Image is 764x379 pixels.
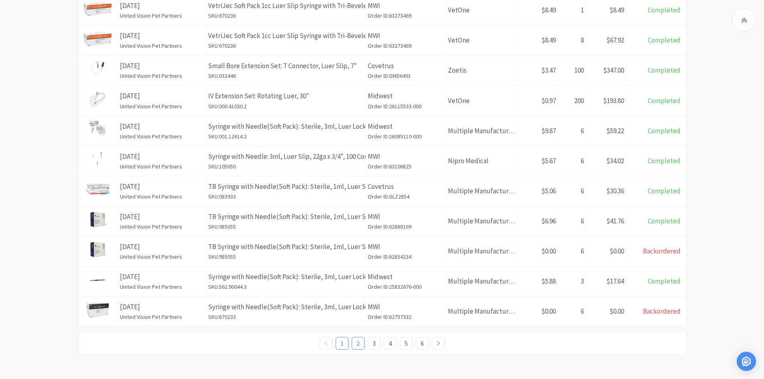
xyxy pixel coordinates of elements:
li: 6 [416,337,429,350]
h6: Order ID: 26115533-000 [368,102,444,111]
span: $6.96 [541,217,556,225]
h6: United Vision Pet Partners [120,132,204,141]
div: Multiple Manufacturers [446,121,518,141]
p: VetriJec Soft Pack 1cc Luer Slip Syringe with Tri-Beveled Needle, Orange, 25g x 5/8" [208,30,363,41]
h6: SKU: 562.90044.3 [208,282,363,291]
span: $59.22 [606,126,624,135]
span: Backordered [643,247,681,255]
p: TB Syringe with Needle(Soft Pack): Sterile, 1ml, Luer Slip, 25g x 5/8", 100 Count [208,241,363,252]
p: Midwest [368,91,444,101]
img: 698de00dfb3248858024aa6056cabe34_814228.png [82,30,113,47]
div: Multiple Manufacturers [446,301,518,322]
h6: Order ID: 62757332 [368,312,444,321]
p: Midwest [368,272,444,282]
span: $0.00 [541,307,556,316]
h6: Order ID: 63273469 [368,11,444,20]
p: IV Extension Set: Rotating Luer, 30" [208,91,363,101]
h6: Order ID: 26085110-000 [368,132,444,141]
a: 3 [368,337,380,349]
h6: United Vision Pet Partners [120,192,204,201]
p: [DATE] [120,61,204,71]
p: MWI [368,0,444,11]
span: Completed [648,126,681,135]
div: 6 [558,241,586,261]
h6: SKU: 670236 [208,41,363,50]
p: [DATE] [120,0,204,11]
img: 61349bb1d22c40e8851502c9f118ac7d_273158.png [88,241,107,258]
span: $41.76 [606,217,624,225]
div: 6 [558,151,586,171]
span: Completed [648,36,681,45]
div: 6 [558,211,586,231]
img: 61349bb1d22c40e8851502c9f118ac7d_273158.png [88,211,107,228]
p: MWI [368,151,444,162]
div: Nipro Medical [446,151,518,171]
h6: SKU: 670236 [208,11,363,20]
p: Syringe with Needle(Soft Pack): Sterile, 3ml, Luer Lock, 22g x 1", 100 Count [208,272,363,282]
h6: United Vision Pet Partners [120,282,204,291]
h6: United Vision Pet Partners [120,71,204,80]
img: 698de00dfb3248858024aa6056cabe34_814228.png [82,0,113,17]
h6: Order ID: 62854234 [368,252,444,261]
div: Open Intercom Messenger [737,352,756,371]
p: TB Syringe with Needle(Soft Pack): Sterile, 1ml, Luer Slip, 25g x 5/8", 100 Count [208,181,363,192]
li: 4 [384,337,397,350]
span: $5.67 [541,156,556,165]
h6: Order ID: 62888169 [368,222,444,231]
span: $347.00 [603,66,624,75]
p: Small Bore Extension Set: T Connector, Luer Slip, 7" [208,61,363,71]
span: $0.97 [541,96,556,105]
h6: United Vision Pet Partners [120,222,204,231]
p: MWI [368,302,444,312]
img: 9a6c572028d94429a3bdc9246bf87de2_396065.jpeg [89,91,106,107]
div: 3 [558,271,586,292]
h6: SKU: 670233 [208,312,363,321]
i: icon: left [324,341,328,346]
h6: United Vision Pet Partners [120,312,204,321]
h6: United Vision Pet Partners [120,162,204,171]
h6: SKU: 032446 [208,71,363,80]
span: $193.80 [603,96,624,105]
p: [DATE] [120,91,204,101]
span: $5.88 [541,277,556,286]
p: Syringe with Needle(Soft Pack): Sterile, 3ml, Luer Lock, 22g x 1", 100 Count [208,302,363,312]
div: 6 [558,121,586,141]
li: 1 [336,337,349,350]
div: Multiple Manufacturers [446,211,518,231]
span: $67.92 [606,36,624,45]
p: Syringe with Needle: 3ml, Luer Slip, 22ga x 3/4", 100 Count [208,151,363,162]
h6: United Vision Pet Partners [120,252,204,261]
div: 100 [558,60,586,81]
p: MWI [368,30,444,41]
span: $17.64 [606,277,624,286]
h6: Order ID: 63273469 [368,41,444,50]
div: 6 [558,181,586,201]
span: $34.02 [606,156,624,165]
h6: United Vision Pet Partners [120,102,204,111]
h6: SKU: 985055 [208,222,363,231]
li: Next Page [432,337,445,350]
h6: SKU: 105050 [208,162,363,171]
img: d7fdf2522402424689973735889c858d_31337.png [89,61,106,77]
p: Midwest [368,121,444,132]
span: Backordered [643,307,681,316]
p: [DATE] [120,302,204,312]
div: Multiple Manufacturers [446,241,518,261]
img: 8497a04366644a9d9319649556273e6e_817844.jpeg [89,272,106,288]
span: Completed [648,6,681,14]
h6: Order ID: GLZ2854 [368,192,444,201]
p: [DATE] [120,30,204,41]
li: 2 [352,337,365,350]
p: MWI [368,211,444,222]
img: 94a9d8b3abb54b9489fca189a6397a1a_814235.png [85,302,110,318]
span: $5.06 [541,186,556,195]
p: VetriJec Soft Pack 1cc Luer Slip Syringe with Tri-Beveled Needle, Orange, 25g x 5/8" [208,0,363,11]
div: VetOne [446,30,518,51]
h6: United Vision Pet Partners [120,11,204,20]
p: [DATE] [120,121,204,132]
div: Multiple Manufacturers [446,271,518,292]
li: Previous Page [320,337,332,350]
h6: Order ID: 63106825 [368,162,444,171]
p: Covetrus [368,61,444,71]
span: Completed [648,217,681,225]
